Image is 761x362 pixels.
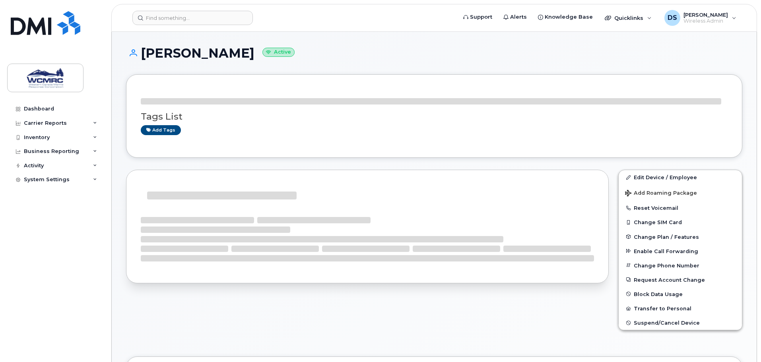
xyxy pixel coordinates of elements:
[619,184,742,201] button: Add Roaming Package
[619,201,742,215] button: Reset Voicemail
[619,287,742,301] button: Block Data Usage
[619,230,742,244] button: Change Plan / Features
[625,190,697,197] span: Add Roaming Package
[619,244,742,258] button: Enable Call Forwarding
[634,234,699,240] span: Change Plan / Features
[634,320,700,326] span: Suspend/Cancel Device
[141,112,728,122] h3: Tags List
[619,170,742,184] a: Edit Device / Employee
[619,316,742,330] button: Suspend/Cancel Device
[262,48,295,57] small: Active
[619,301,742,316] button: Transfer to Personal
[619,258,742,273] button: Change Phone Number
[141,125,181,135] a: Add tags
[126,46,742,60] h1: [PERSON_NAME]
[619,273,742,287] button: Request Account Change
[619,215,742,229] button: Change SIM Card
[634,248,698,254] span: Enable Call Forwarding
